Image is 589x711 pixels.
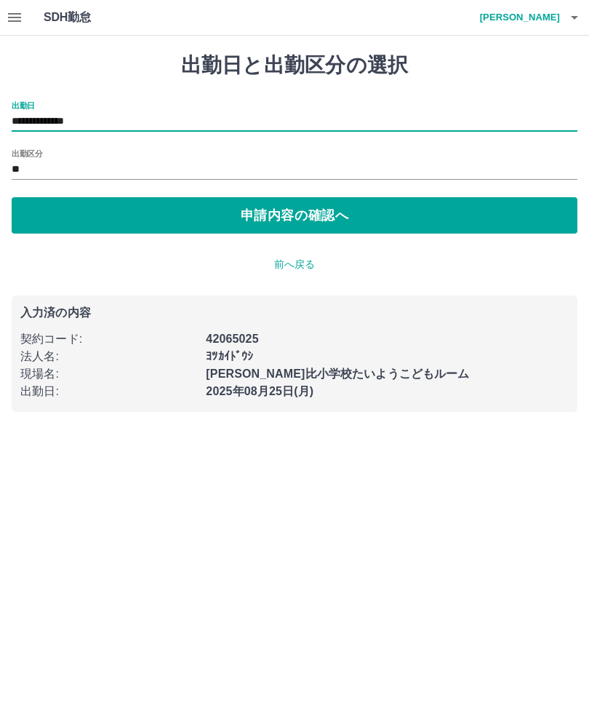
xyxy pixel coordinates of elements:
[20,307,569,319] p: 入力済の内容
[12,257,577,272] p: 前へ戻る
[20,348,197,365] p: 法人名 :
[12,148,42,159] label: 出勤区分
[206,333,258,345] b: 42065025
[20,365,197,383] p: 現場名 :
[206,350,253,362] b: ﾖﾂｶｲﾄﾞｳｼ
[12,100,35,111] label: 出勤日
[206,385,313,397] b: 2025年08月25日(月)
[12,197,577,234] button: 申請内容の確認へ
[12,53,577,78] h1: 出勤日と出勤区分の選択
[206,368,469,380] b: [PERSON_NAME]比小学校たいようこどもルーム
[20,330,197,348] p: 契約コード :
[20,383,197,400] p: 出勤日 :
